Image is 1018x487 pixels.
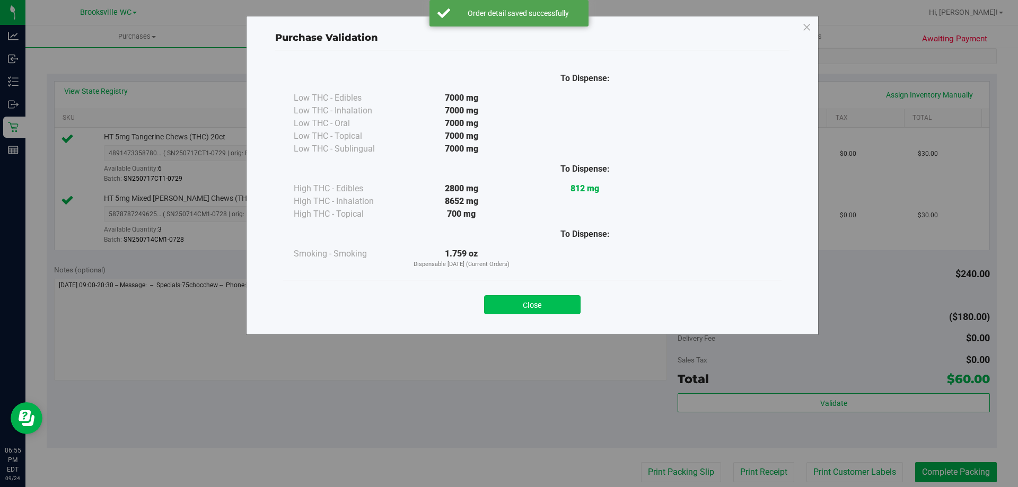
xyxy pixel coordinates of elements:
[400,195,523,208] div: 8652 mg
[294,247,400,260] div: Smoking - Smoking
[400,208,523,220] div: 700 mg
[294,117,400,130] div: Low THC - Oral
[571,183,599,193] strong: 812 mg
[294,143,400,155] div: Low THC - Sublingual
[294,104,400,117] div: Low THC - Inhalation
[484,295,581,314] button: Close
[275,32,378,43] span: Purchase Validation
[456,8,581,19] div: Order detail saved successfully
[294,208,400,220] div: High THC - Topical
[400,260,523,269] p: Dispensable [DATE] (Current Orders)
[400,247,523,269] div: 1.759 oz
[400,104,523,117] div: 7000 mg
[400,117,523,130] div: 7000 mg
[523,72,647,85] div: To Dispense:
[294,182,400,195] div: High THC - Edibles
[294,92,400,104] div: Low THC - Edibles
[523,228,647,241] div: To Dispense:
[400,92,523,104] div: 7000 mg
[11,402,42,434] iframe: Resource center
[523,163,647,175] div: To Dispense:
[400,182,523,195] div: 2800 mg
[400,143,523,155] div: 7000 mg
[294,130,400,143] div: Low THC - Topical
[400,130,523,143] div: 7000 mg
[294,195,400,208] div: High THC - Inhalation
